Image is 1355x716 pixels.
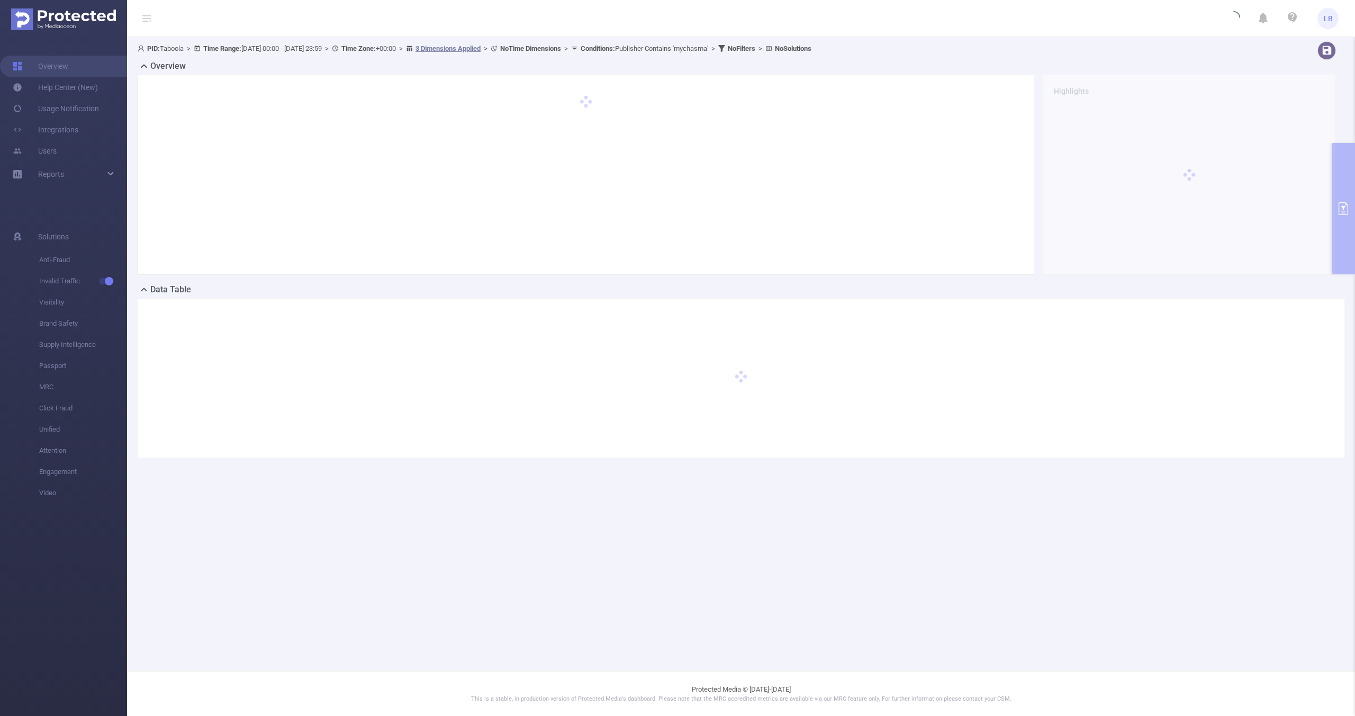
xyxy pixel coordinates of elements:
span: > [396,44,406,52]
span: Visibility [39,292,127,313]
span: Engagement [39,461,127,482]
span: > [708,44,718,52]
b: Conditions : [581,44,615,52]
h2: Data Table [150,283,191,296]
span: Attention [39,440,127,461]
span: > [184,44,194,52]
b: No Solutions [775,44,811,52]
b: No Filters [728,44,755,52]
img: Protected Media [11,8,116,30]
span: LB [1324,8,1333,29]
footer: Protected Media © [DATE]-[DATE] [127,671,1355,716]
span: Reports [38,170,64,178]
span: MRC [39,377,127,398]
span: Video [39,482,127,504]
span: Solutions [38,226,69,247]
i: icon: user [138,45,147,52]
span: Supply Intelligence [39,334,127,355]
span: Passport [39,355,127,377]
p: This is a stable, in production version of Protected Media's dashboard. Please note that the MRC ... [153,695,1329,704]
a: Integrations [13,119,78,140]
span: Invalid Traffic [39,271,127,292]
span: Unified [39,419,127,440]
span: Brand Safety [39,313,127,334]
b: Time Range: [203,44,241,52]
a: Usage Notification [13,98,99,119]
a: Overview [13,56,68,77]
a: Help Center (New) [13,77,98,98]
span: Publisher Contains 'mychasma' [581,44,708,52]
u: 3 Dimensions Applied [415,44,481,52]
b: PID: [147,44,160,52]
span: > [561,44,571,52]
a: Users [13,140,57,162]
h2: Overview [150,60,186,73]
span: > [322,44,332,52]
i: icon: loading [1227,11,1240,26]
span: > [481,44,491,52]
span: Taboola [DATE] 00:00 - [DATE] 23:59 +00:00 [138,44,811,52]
span: Anti-Fraud [39,249,127,271]
span: Click Fraud [39,398,127,419]
b: Time Zone: [341,44,376,52]
b: No Time Dimensions [500,44,561,52]
span: > [755,44,765,52]
a: Reports [38,164,64,185]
